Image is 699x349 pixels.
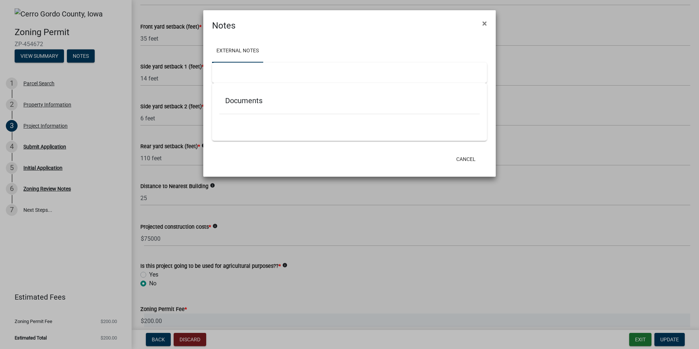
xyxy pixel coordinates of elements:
a: External Notes [212,40,263,63]
button: Cancel [450,153,481,166]
button: Close [476,13,493,34]
span: × [482,18,487,29]
h5: Documents [225,96,474,105]
h4: Notes [212,19,235,32]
